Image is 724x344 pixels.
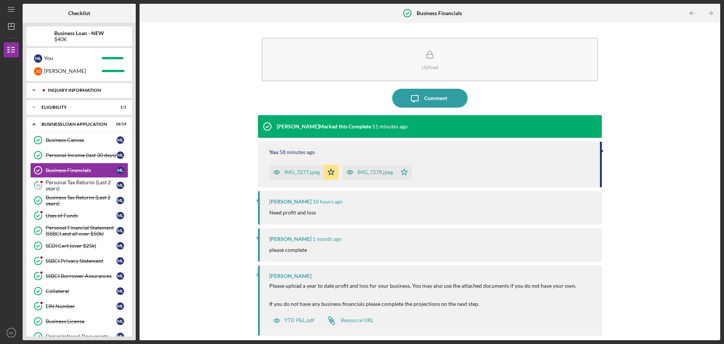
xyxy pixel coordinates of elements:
[54,30,104,36] b: Business Loan - NEW
[46,213,117,219] div: Uses of Funds
[30,163,128,178] a: Business FinancialsML
[269,149,278,155] div: You
[269,236,311,242] div: [PERSON_NAME]
[113,105,126,110] div: 1 / 1
[424,89,447,108] div: Comment
[30,268,128,284] a: SSBCI Borrower AssurancesML
[117,151,124,159] div: M L
[30,329,128,344] a: Organizational DocumentsML
[269,246,307,254] p: please complete
[372,123,408,130] time: 2025-08-26 15:28
[30,253,128,268] a: SSBCI Privacy StatementML
[117,272,124,280] div: M L
[117,212,124,219] div: M L
[117,227,124,234] div: M L
[34,67,42,76] div: J G
[30,208,128,223] a: Uses of FundsML
[117,182,124,189] div: M L
[68,10,90,16] b: Checklist
[117,167,124,174] div: M L
[46,303,117,309] div: EIN Number
[4,325,19,340] button: ML
[422,64,439,70] div: Upload
[46,225,117,237] div: Personal Financial Statement (SSBCI and all over $50k)
[30,299,128,314] a: EIN NumberML
[46,167,117,173] div: Business Financials
[417,10,462,16] b: Business Financials
[30,178,128,193] a: 10Personal Tax Returns (Last 2 years)ML
[117,287,124,295] div: M L
[357,169,393,175] div: IMG_7278.jpeg
[30,238,128,253] a: SEDI Cert (over $25k)ML
[269,283,576,301] div: Please upload a year to date profit and loss for your business. You may also use the attached doc...
[30,314,128,329] a: Business LicenseML
[30,133,128,148] a: Business CanvasML
[269,208,316,217] p: Need profit and loss
[46,288,117,294] div: Collateral
[30,223,128,238] a: Personal Financial Statement (SSBCI and all over $50k)ML
[46,273,117,279] div: SSBCI Borrower Assurances
[46,152,117,158] div: Personal Income (last 30 days)
[46,333,117,339] div: Organizational Documents
[279,149,315,155] time: 2025-08-26 15:22
[44,52,102,65] div: You
[117,136,124,144] div: M L
[30,148,128,163] a: Personal Income (last 30 days)ML
[46,137,117,143] div: Business Canvas
[44,65,102,77] div: [PERSON_NAME]
[284,317,314,323] div: YTD P&L.pdf
[117,333,124,340] div: M L
[342,165,412,180] button: IMG_7278.jpeg
[117,257,124,265] div: M L
[269,301,576,307] div: If you do not have any business financials please complete the projections on the next step.
[269,199,311,205] div: [PERSON_NAME]
[117,302,124,310] div: M L
[117,318,124,325] div: M L
[392,89,468,108] button: Comment
[46,179,117,191] div: Personal Tax Returns (Last 2 years)
[313,199,343,205] time: 2025-08-25 22:33
[113,122,126,126] div: 18 / 19
[46,318,117,324] div: Business License
[36,183,41,188] tspan: 10
[284,169,320,175] div: IMG_7277.jpeg
[54,36,104,42] div: $40K
[46,258,117,264] div: SSBCI Privacy Statement
[48,88,123,93] div: INQUIRY INFORMATION
[262,38,598,81] button: Upload
[269,165,339,180] button: IMG_7277.jpeg
[117,197,124,204] div: M L
[117,242,124,250] div: M L
[269,273,311,279] div: [PERSON_NAME]
[46,194,117,207] div: Business Tax Returns (Last 2 years)
[34,54,42,63] div: M L
[9,331,14,335] text: ML
[41,105,107,110] div: ELIGIBILITY
[30,284,128,299] a: CollateralML
[46,243,117,249] div: SEDI Cert (over $25k)
[341,317,374,323] div: Resource URL
[322,313,374,328] a: Resource URL
[41,122,107,126] div: BUSINESS LOAN APPLICATION
[313,236,342,242] time: 2025-07-23 16:00
[30,193,128,208] a: Business Tax Returns (Last 2 years)ML
[269,313,318,328] button: YTD P&L.pdf
[277,123,371,130] div: [PERSON_NAME] Marked this Complete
